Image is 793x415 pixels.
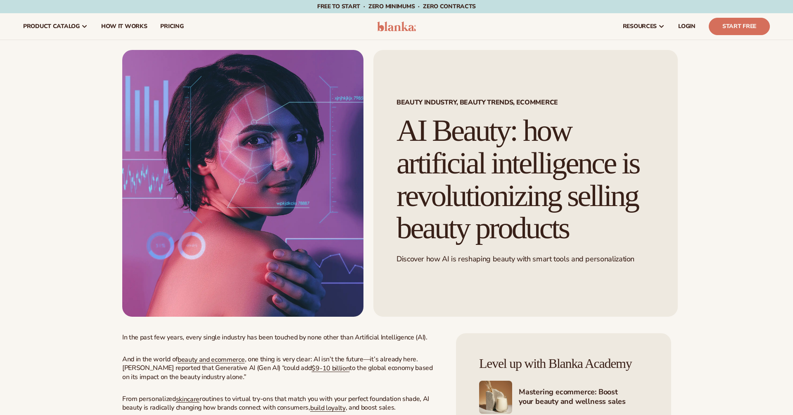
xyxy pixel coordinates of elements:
[396,254,655,264] p: Discover how AI is reshaping beauty with smart tools and personalization
[678,23,696,30] span: LOGIN
[396,114,655,244] h1: AI Beauty: how artificial intelligence is revolutionizing selling beauty products
[154,13,190,40] a: pricing
[122,50,363,317] img: Beauty AI Artificial Intelligence and Analytics
[122,355,418,373] span: , one thing is very clear: AI isn’t the future—it’s already here. [PERSON_NAME] reported that Gen...
[396,99,655,106] span: Beauty Industry, Beauty Trends, Ecommerce
[479,381,512,414] img: Shopify Image 2
[122,394,176,403] span: From personalized
[122,333,427,342] span: In the past few years, every single industry has been touched by none other than Artificial Intel...
[616,13,672,40] a: resources
[160,23,183,30] span: pricing
[479,381,648,414] a: Shopify Image 2 Mastering ecommerce: Boost your beauty and wellness sales
[709,18,770,35] a: Start Free
[623,23,657,30] span: resources
[122,363,433,382] span: to the global economy based on its impact on the beauty industry alone.”
[17,13,95,40] a: product catalog
[346,403,396,412] span: , and boost sales.
[176,394,199,403] a: skincare
[178,355,245,364] a: beauty and ecommerce
[122,355,178,364] span: And in the world of
[479,356,648,371] h4: Level up with Blanka Academy
[122,394,429,413] span: routines to virtual try-ons that match you with your perfect foundation shade, AI beauty is radic...
[672,13,702,40] a: LOGIN
[377,21,416,31] img: logo
[317,2,476,10] span: Free to start · ZERO minimums · ZERO contracts
[519,387,648,408] h4: Mastering ecommerce: Boost your beauty and wellness sales
[310,403,346,413] a: build loyalty
[95,13,154,40] a: How It Works
[101,23,147,30] span: How It Works
[23,23,80,30] span: product catalog
[311,364,349,373] a: $9-10 billion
